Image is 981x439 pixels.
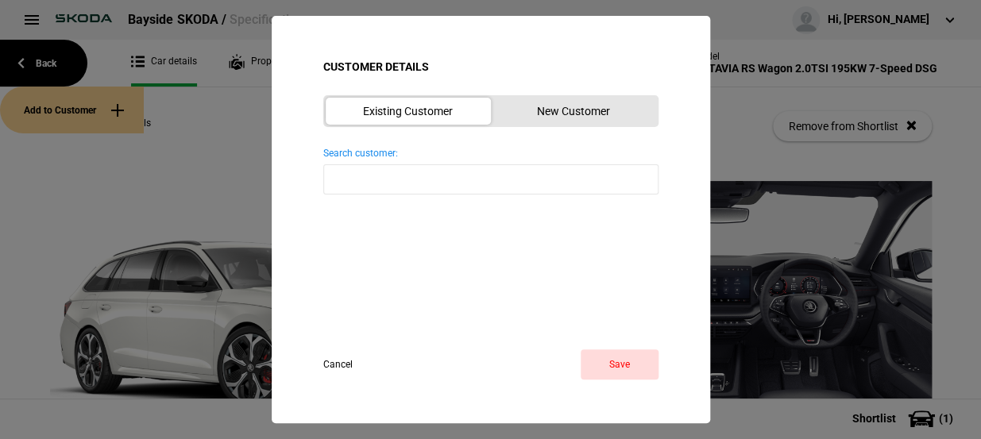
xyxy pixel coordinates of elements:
[323,349,381,379] button: Cancel
[491,98,656,125] button: New Customer
[323,164,659,194] input: Search customer:
[326,98,491,125] button: Existing Customer
[323,147,659,164] div: Search customer:
[323,60,659,75] div: Customer Details
[581,349,659,379] button: Save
